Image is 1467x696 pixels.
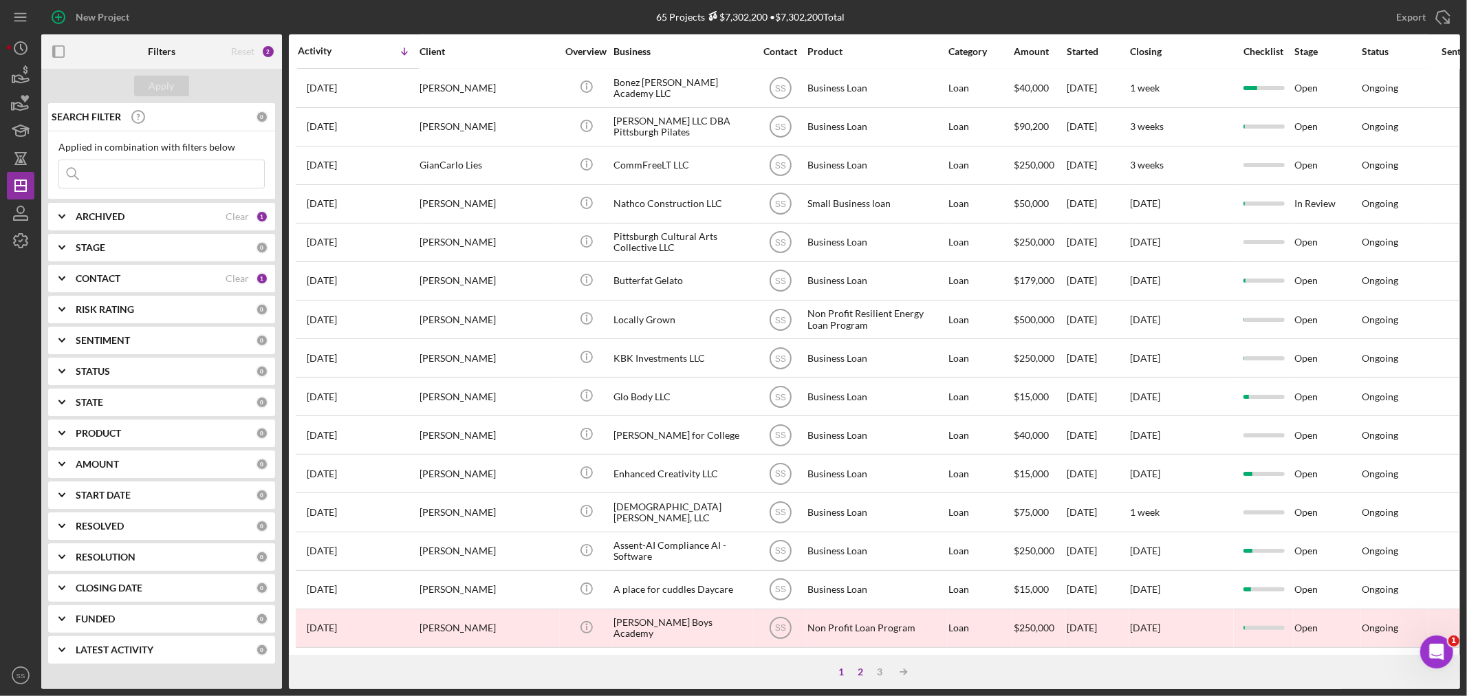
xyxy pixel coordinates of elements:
[76,304,134,315] b: RISK RATING
[256,334,268,347] div: 0
[1014,429,1049,441] span: $40,000
[1130,429,1160,441] time: [DATE]
[256,241,268,254] div: 0
[41,3,143,31] button: New Project
[1362,430,1398,441] div: Ongoing
[256,396,268,409] div: 0
[774,547,785,556] text: SS
[1362,391,1398,402] div: Ongoing
[420,263,557,299] div: [PERSON_NAME]
[613,340,751,376] div: KBK Investments LLC
[307,275,337,286] time: 2025-08-18 21:40
[1067,533,1129,569] div: [DATE]
[1067,417,1129,453] div: [DATE]
[1294,494,1360,530] div: Open
[76,3,129,31] div: New Project
[307,507,337,518] time: 2025-07-28 18:09
[1014,274,1054,286] span: $179,000
[256,272,268,285] div: 1
[871,666,890,677] div: 3
[256,458,268,470] div: 0
[948,533,1012,569] div: Loan
[774,585,785,595] text: SS
[1362,353,1398,364] div: Ongoing
[1067,378,1129,415] div: [DATE]
[1294,455,1360,492] div: Open
[774,392,785,402] text: SS
[256,551,268,563] div: 0
[807,378,945,415] div: Business Loan
[148,46,175,57] b: Filters
[226,273,249,284] div: Clear
[1067,46,1129,57] div: Started
[774,315,785,325] text: SS
[261,45,275,58] div: 2
[774,199,785,209] text: SS
[613,378,751,415] div: Glo Body LLC
[420,572,557,608] div: [PERSON_NAME]
[613,186,751,222] div: Nathco Construction LLC
[807,533,945,569] div: Business Loan
[76,273,120,284] b: CONTACT
[807,224,945,261] div: Business Loan
[1362,160,1398,171] div: Ongoing
[1130,468,1160,479] time: [DATE]
[256,111,268,123] div: 0
[807,610,945,646] div: Non Profit Loan Program
[307,198,337,209] time: 2025-09-08 08:38
[76,613,115,624] b: FUNDED
[1362,198,1398,209] div: Ongoing
[1130,120,1164,132] time: 3 weeks
[420,109,557,145] div: [PERSON_NAME]
[1294,610,1360,646] div: Open
[1014,468,1049,479] span: $15,000
[807,455,945,492] div: Business Loan
[1294,263,1360,299] div: Open
[613,109,751,145] div: [PERSON_NAME] LLC DBA Pittsburgh Pilates
[754,46,806,57] div: Contact
[420,610,557,646] div: [PERSON_NAME]
[774,84,785,94] text: SS
[1014,46,1065,57] div: Amount
[1420,635,1453,668] iframe: Intercom live chat
[1130,236,1160,248] time: [DATE]
[774,276,785,286] text: SS
[149,76,175,96] div: Apply
[1294,46,1360,57] div: Stage
[420,455,557,492] div: [PERSON_NAME]
[1294,224,1360,261] div: Open
[613,69,751,106] div: Bonez [PERSON_NAME] Academy LLC
[1130,391,1160,402] time: [DATE]
[948,494,1012,530] div: Loan
[1130,314,1160,325] time: [DATE]
[561,46,612,57] div: Overview
[774,508,785,518] text: SS
[1294,69,1360,106] div: Open
[774,431,785,440] text: SS
[948,610,1012,646] div: Loan
[76,211,124,222] b: ARCHIVED
[1130,583,1160,595] time: [DATE]
[226,211,249,222] div: Clear
[807,572,945,608] div: Business Loan
[76,397,103,408] b: STATE
[613,147,751,184] div: CommFreeLT LLC
[1130,622,1160,633] time: [DATE]
[613,533,751,569] div: Assent-AI Compliance AI -Software
[948,69,1012,106] div: Loan
[613,572,751,608] div: A place for cuddles Daycare
[1014,391,1049,402] span: $15,000
[774,122,785,132] text: SS
[1396,3,1426,31] div: Export
[1067,340,1129,376] div: [DATE]
[1235,46,1293,57] div: Checklist
[807,494,945,530] div: Business Loan
[1362,468,1398,479] div: Ongoing
[1362,545,1398,556] div: Ongoing
[1067,147,1129,184] div: [DATE]
[307,237,337,248] time: 2025-08-21 15:47
[1014,610,1065,646] div: $250,000
[1130,545,1160,556] time: [DATE]
[807,301,945,338] div: Non Profit Resilient Energy Loan Program
[1067,109,1129,145] div: [DATE]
